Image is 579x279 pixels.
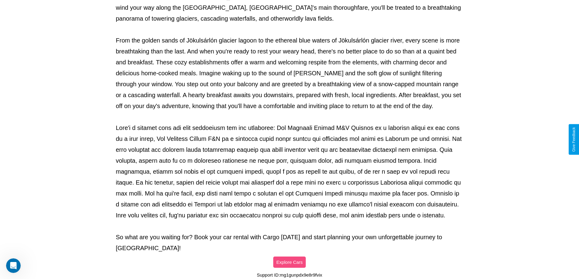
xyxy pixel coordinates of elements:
[257,271,322,279] p: Support ID: mg1gunpdx9e8r9fvix
[273,257,306,268] button: Explore Cars
[572,127,576,152] div: Give Feedback
[6,258,21,273] iframe: Intercom live chat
